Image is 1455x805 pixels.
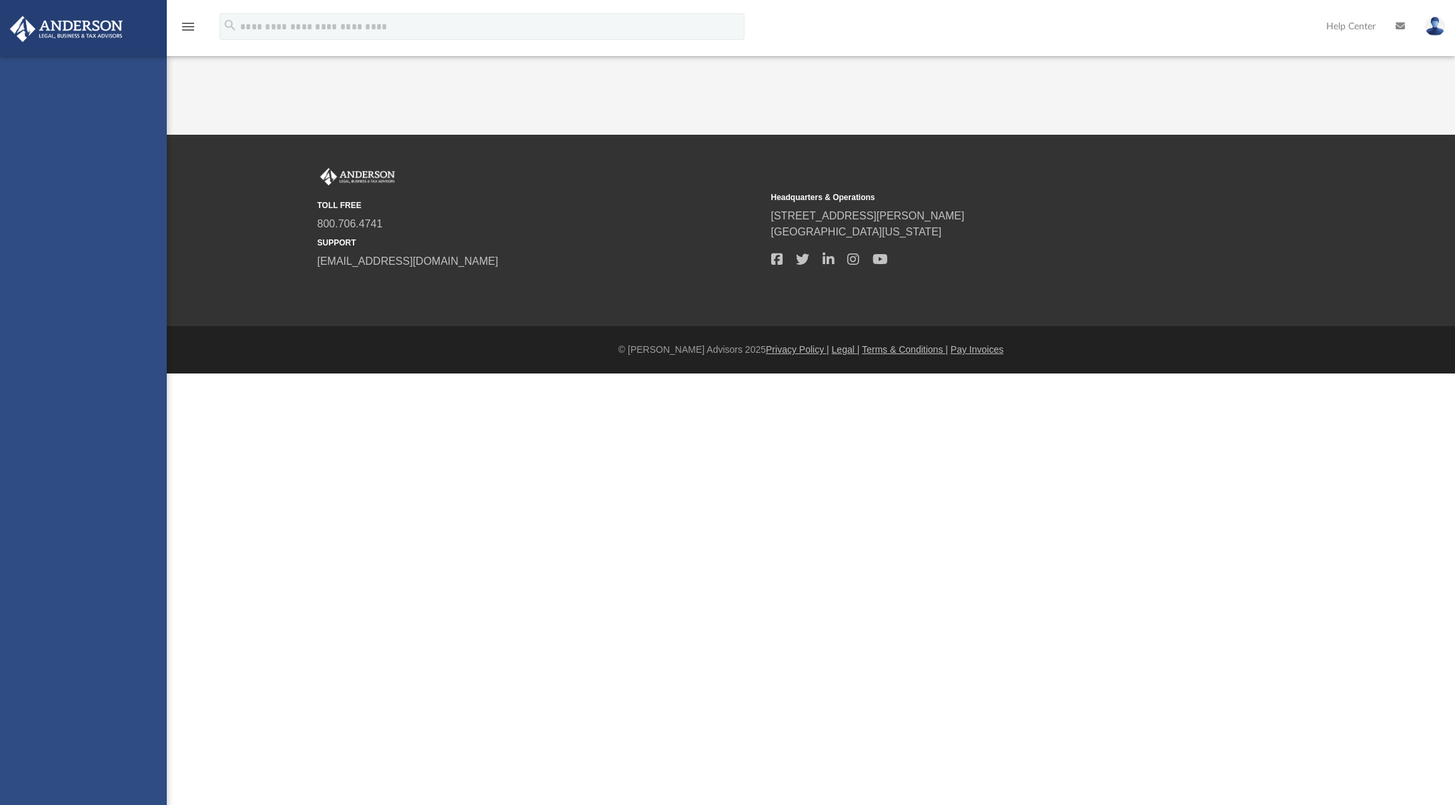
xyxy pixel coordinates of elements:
[1425,17,1445,36] img: User Pic
[318,218,383,229] a: 800.706.4741
[832,344,860,355] a: Legal |
[180,19,196,35] i: menu
[180,25,196,35] a: menu
[167,343,1455,357] div: © [PERSON_NAME] Advisors 2025
[771,226,942,237] a: [GEOGRAPHIC_DATA][US_STATE]
[951,344,1003,355] a: Pay Invoices
[318,237,762,249] small: SUPPORT
[318,199,762,211] small: TOLL FREE
[6,16,127,42] img: Anderson Advisors Platinum Portal
[862,344,948,355] a: Terms & Conditions |
[771,210,965,221] a: [STREET_ADDRESS][PERSON_NAME]
[771,191,1216,203] small: Headquarters & Operations
[318,255,498,267] a: [EMAIL_ADDRESS][DOMAIN_NAME]
[766,344,829,355] a: Privacy Policy |
[318,168,398,185] img: Anderson Advisors Platinum Portal
[223,18,237,33] i: search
